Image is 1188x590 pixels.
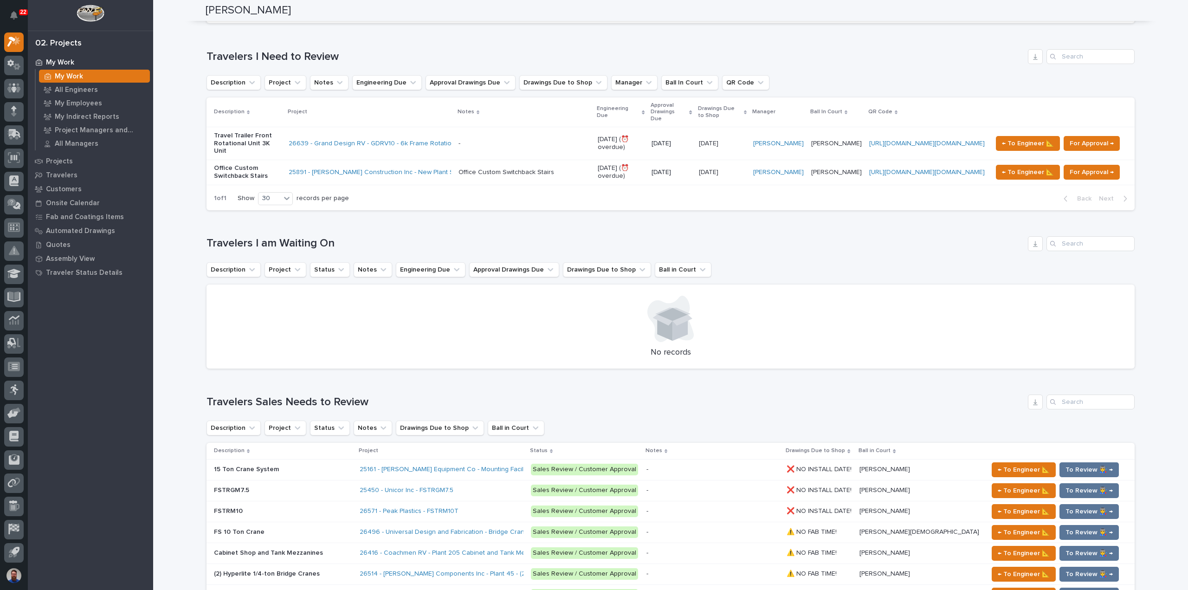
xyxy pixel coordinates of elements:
[811,140,862,148] p: [PERSON_NAME]
[787,464,853,473] p: ❌ NO INSTALL DATE!
[1059,546,1119,561] button: To Review 👨‍🏭 →
[214,464,281,473] p: 15 Ton Crane System
[35,39,82,49] div: 02. Projects
[1065,527,1113,538] span: To Review 👨‍🏭 →
[46,241,71,249] p: Quotes
[1095,195,1135,203] button: Next
[46,213,124,221] p: Fab and Coatings Items
[996,165,1060,180] button: ← To Engineer 📐
[992,567,1056,582] button: ← To Engineer 📐
[55,86,98,94] p: All Engineers
[207,480,1135,501] tr: FSTRGM7.5FSTRGM7.5 25450 - Unicor Inc - FSTRGM7.5 Sales Review / Customer Approval- ❌ NO INSTALL ...
[354,262,392,277] button: Notes
[214,506,245,515] p: FSTRM10
[360,549,552,557] a: 26416 - Coachmen RV - Plant 205 Cabinet and Tank Mezzanines
[28,55,153,69] a: My Work
[598,136,644,151] p: [DATE] (⏰ overdue)
[28,238,153,252] a: Quotes
[998,485,1050,496] span: ← To Engineer 📐
[859,485,912,494] p: [PERSON_NAME]
[699,167,720,176] p: [DATE]
[598,164,644,180] p: [DATE] (⏰ overdue)
[531,568,638,580] div: Sales Review / Customer Approval
[992,462,1056,477] button: ← To Engineer 📐
[4,6,24,25] button: Notifications
[55,140,98,148] p: All Managers
[531,506,638,517] div: Sales Review / Customer Approval
[998,548,1050,559] span: ← To Engineer 📐
[46,255,95,263] p: Assembly View
[207,395,1024,409] h1: Travelers Sales Needs to Review
[646,570,648,578] div: -
[1059,483,1119,498] button: To Review 👨‍🏭 →
[206,4,291,17] h2: [PERSON_NAME]
[258,194,281,203] div: 30
[1046,395,1135,409] div: Search
[310,75,349,90] button: Notes
[28,224,153,238] a: Automated Drawings
[1065,464,1113,475] span: To Review 👨‍🏭 →
[360,466,575,473] a: 25161 - [PERSON_NAME] Equipment Co - Mounting Facility - 15 Ton Crane
[652,169,691,176] p: [DATE]
[787,526,839,536] p: ⚠️ NO FAB TIME!
[207,543,1135,564] tr: Cabinet Shop and Tank MezzaninesCabinet Shop and Tank Mezzanines 26416 - Coachmen RV - Plant 205 ...
[288,107,307,117] p: Project
[207,75,261,90] button: Description
[1002,138,1054,149] span: ← To Engineer 📐
[998,464,1050,475] span: ← To Engineer 📐
[996,136,1060,151] button: ← To Engineer 📐
[1059,504,1119,519] button: To Review 👨‍🏭 →
[28,210,153,224] a: Fab and Coatings Items
[46,58,74,67] p: My Work
[992,546,1056,561] button: ← To Engineer 📐
[1046,49,1135,64] input: Search
[722,75,769,90] button: QR Code
[646,446,662,456] p: Notes
[12,11,24,26] div: Notifications22
[458,140,460,148] div: -
[207,501,1135,522] tr: FSTRM10FSTRM10 26571 - Peak Plastics - FSTRM10T Sales Review / Customer Approval- ❌ NO INSTALL DA...
[998,569,1050,580] span: ← To Engineer 📐
[1072,195,1091,203] span: Back
[998,527,1050,538] span: ← To Engineer 📐
[28,168,153,182] a: Travelers
[859,568,912,578] p: [PERSON_NAME]
[519,75,607,90] button: Drawings Due to Shop
[1099,195,1119,203] span: Next
[859,526,981,536] p: [PERSON_NAME][DEMOGRAPHIC_DATA]
[46,185,82,194] p: Customers
[597,104,639,121] p: Engineering Due
[46,157,73,166] p: Projects
[859,547,912,557] p: [PERSON_NAME]
[218,348,1123,358] p: No records
[207,187,234,210] p: 1 of 1
[28,154,153,168] a: Projects
[207,237,1024,250] h1: Travelers I am Waiting On
[20,9,26,15] p: 22
[699,138,720,148] p: [DATE]
[426,75,516,90] button: Approval Drawings Due
[859,464,912,473] p: [PERSON_NAME]
[646,507,648,515] div: -
[998,506,1050,517] span: ← To Engineer 📐
[396,421,484,435] button: Drawings Due to Shop
[207,421,261,435] button: Description
[360,486,453,494] a: 25450 - Unicor Inc - FSTRGM7.5
[207,564,1135,584] tr: (2) Hyperlite 1/4-ton Bridge Cranes(2) Hyperlite 1/4-ton Bridge Cranes 26514 - [PERSON_NAME] Comp...
[992,525,1056,540] button: ← To Engineer 📐
[469,262,559,277] button: Approval Drawings Due
[55,126,146,135] p: Project Managers and Engineers
[1065,569,1113,580] span: To Review 👨‍🏭 →
[646,528,648,536] div: -
[1070,167,1114,178] span: For Approval →
[36,137,153,150] a: All Managers
[458,169,554,176] div: Office Custom Switchback Stairs
[214,132,281,155] p: Travel Trailer Front Rotational Unit 3K Unit
[297,195,349,202] p: records per page
[310,421,350,435] button: Status
[1065,506,1113,517] span: To Review 👨‍🏭 →
[207,127,1135,160] tr: Travel Trailer Front Rotational Unit 3K Unit26639 - Grand Design RV - GDRV10 - 6k Frame Rotation ...
[36,110,153,123] a: My Indirect Reports
[531,526,638,538] div: Sales Review / Customer Approval
[207,50,1024,64] h1: Travelers I Need to Review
